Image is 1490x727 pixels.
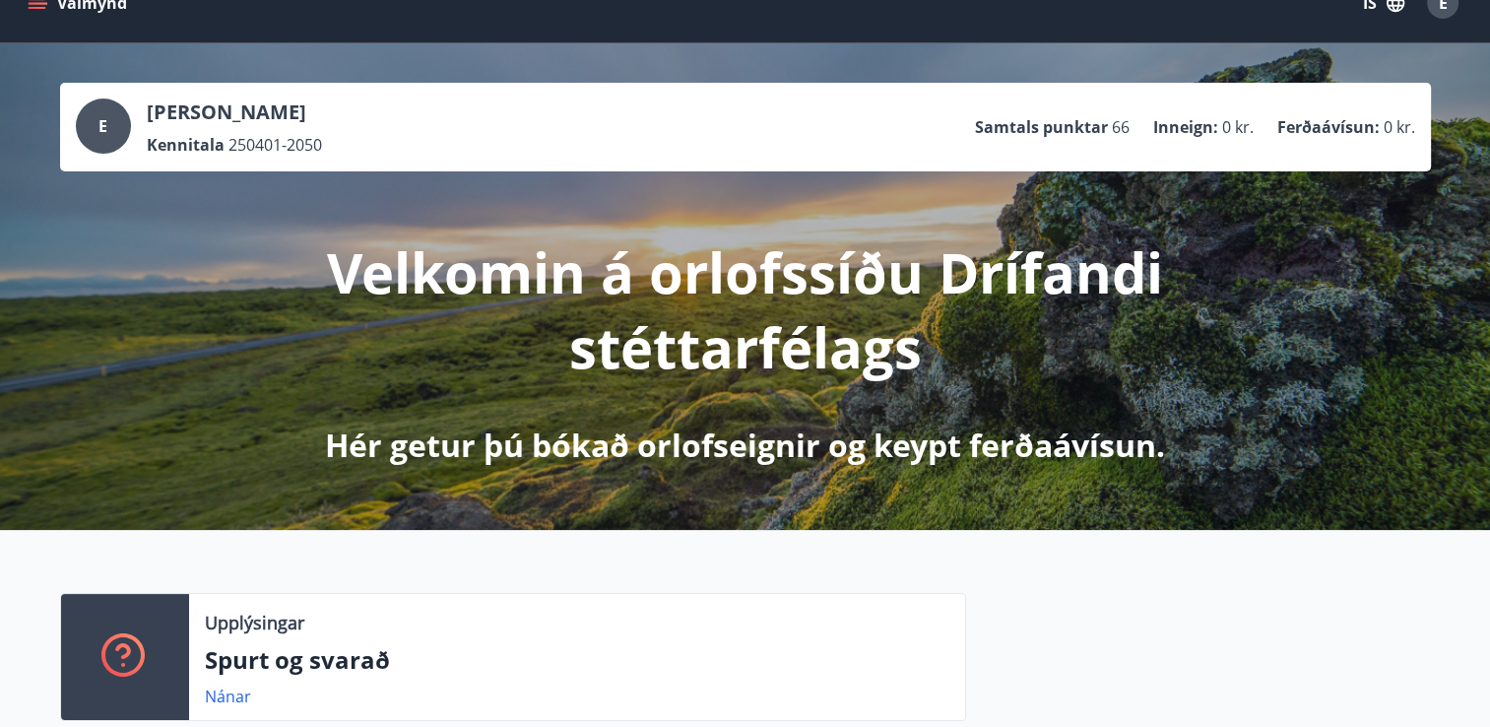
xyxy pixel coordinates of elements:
[205,643,949,677] p: Spurt og svarað
[98,115,107,137] span: E
[975,116,1108,138] p: Samtals punktar
[147,134,225,156] p: Kennitala
[1112,116,1130,138] span: 66
[205,610,304,635] p: Upplýsingar
[1222,116,1254,138] span: 0 kr.
[325,424,1165,467] p: Hér getur þú bókað orlofseignir og keypt ferðaávísun.
[1384,116,1415,138] span: 0 kr.
[228,134,322,156] span: 250401-2050
[1277,116,1380,138] p: Ferðaávísun :
[205,686,251,707] a: Nánar
[226,234,1265,384] p: Velkomin á orlofssíðu Drífandi stéttarfélags
[147,99,322,126] p: [PERSON_NAME]
[1153,116,1218,138] p: Inneign :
